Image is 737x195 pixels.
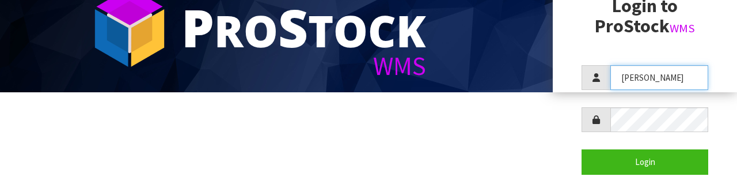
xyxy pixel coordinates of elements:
div: ro tock [181,1,426,53]
input: Username [610,65,708,90]
div: WMS [181,53,426,79]
button: Login [582,149,708,174]
small: WMS [670,21,695,36]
